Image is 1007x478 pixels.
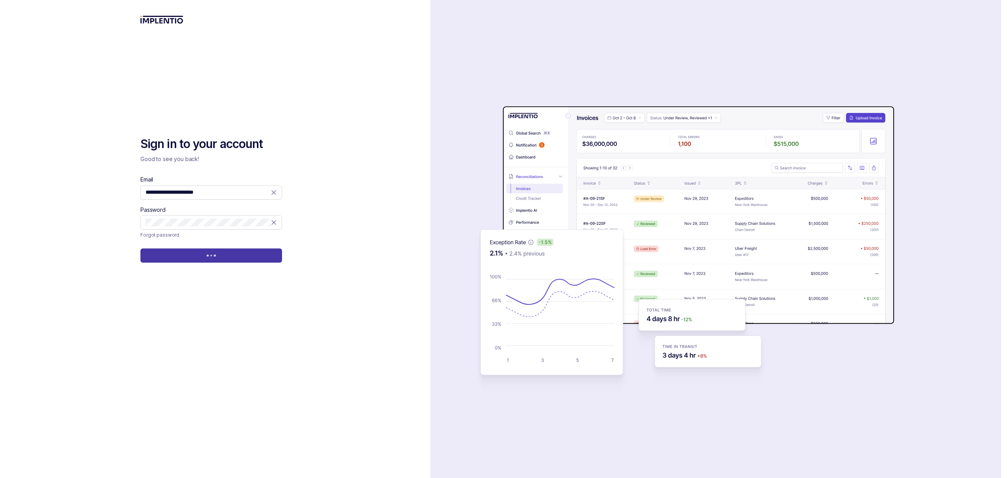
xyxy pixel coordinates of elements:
h2: Sign in to your account [140,136,282,152]
p: Good to see you back! [140,155,282,163]
label: Password [140,206,166,214]
a: Link Forgot password [140,231,179,239]
p: Forgot password [140,231,179,239]
img: logo [140,16,183,24]
img: signin-background.svg [452,82,897,396]
label: Email [140,176,153,183]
